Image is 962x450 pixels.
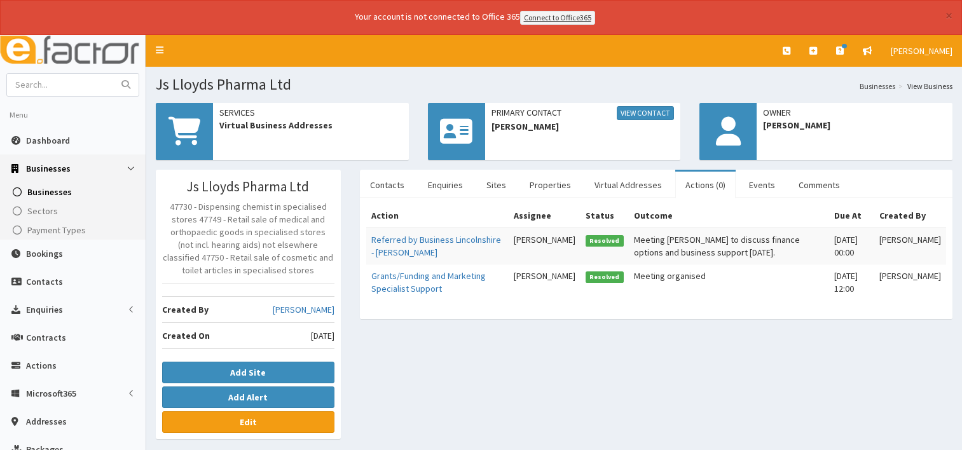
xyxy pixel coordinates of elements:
[162,179,334,194] h3: Js Lloyds Pharma Ltd
[763,106,946,119] span: Owner
[219,119,402,132] span: Virtual Business Addresses
[675,172,736,198] a: Actions (0)
[26,416,67,427] span: Addresses
[26,304,63,315] span: Enquiries
[162,330,210,341] b: Created On
[418,172,473,198] a: Enquiries
[240,416,257,428] b: Edit
[7,74,114,96] input: Search...
[311,329,334,342] span: [DATE]
[586,271,624,283] span: Resolved
[881,35,962,67] a: [PERSON_NAME]
[581,204,629,228] th: Status
[162,386,334,408] button: Add Alert
[509,228,581,264] td: [PERSON_NAME]
[739,172,785,198] a: Events
[763,119,946,132] span: [PERSON_NAME]
[371,270,486,294] a: Grants/Funding and Marketing Specialist Support
[26,163,71,174] span: Businesses
[3,201,146,221] a: Sectors
[891,45,952,57] span: [PERSON_NAME]
[27,186,72,198] span: Businesses
[509,264,581,300] td: [PERSON_NAME]
[629,264,830,300] td: Meeting organised
[26,360,57,371] span: Actions
[26,332,66,343] span: Contracts
[829,228,874,264] td: [DATE] 00:00
[509,204,581,228] th: Assignee
[228,392,268,403] b: Add Alert
[829,204,874,228] th: Due At
[3,182,146,201] a: Businesses
[27,224,86,236] span: Payment Types
[895,81,952,92] li: View Business
[26,135,70,146] span: Dashboard
[874,228,946,264] td: [PERSON_NAME]
[26,276,63,287] span: Contacts
[491,120,675,133] span: [PERSON_NAME]
[162,411,334,433] a: Edit
[103,10,847,25] div: Your account is not connected to Office 365
[860,81,895,92] a: Businesses
[945,9,952,22] button: ×
[162,200,334,276] p: 47730 - Dispensing chemist in specialised stores 47749 - Retail sale of medical and orthopaedic g...
[586,235,624,247] span: Resolved
[26,248,63,259] span: Bookings
[366,204,509,228] th: Action
[874,264,946,300] td: [PERSON_NAME]
[617,106,674,120] a: View Contact
[520,11,595,25] a: Connect to Office365
[874,204,946,228] th: Created By
[629,204,830,228] th: Outcome
[519,172,581,198] a: Properties
[829,264,874,300] td: [DATE] 12:00
[788,172,850,198] a: Comments
[476,172,516,198] a: Sites
[230,367,266,378] b: Add Site
[219,106,402,119] span: Services
[273,303,334,316] a: [PERSON_NAME]
[629,228,830,264] td: Meeting [PERSON_NAME] to discuss finance options and business support [DATE].
[156,76,952,93] h1: Js Lloyds Pharma Ltd
[491,106,675,120] span: Primary Contact
[26,388,76,399] span: Microsoft365
[162,304,209,315] b: Created By
[371,234,501,258] a: Referred by Business Lincolnshire - [PERSON_NAME]
[27,205,58,217] span: Sectors
[584,172,672,198] a: Virtual Addresses
[360,172,415,198] a: Contacts
[3,221,146,240] a: Payment Types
